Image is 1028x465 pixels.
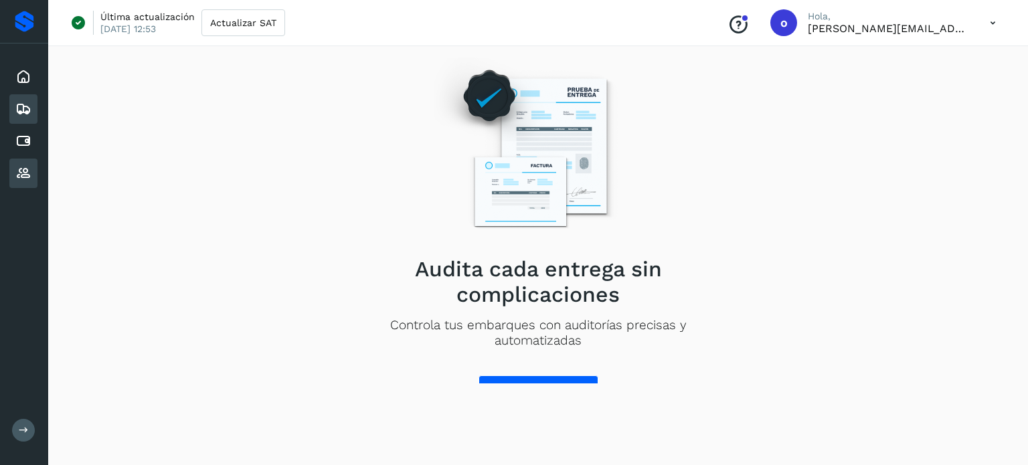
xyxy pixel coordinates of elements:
p: [DATE] 12:53 [100,23,156,35]
div: Proveedores [9,159,37,188]
h2: Audita cada entrega sin complicaciones [347,256,729,308]
p: Hola, [808,11,968,22]
p: obed.perez@clcsolutions.com.mx [808,22,968,35]
button: Actualizar SAT [201,9,285,36]
img: Empty state image [422,50,654,246]
div: Inicio [9,62,37,92]
p: Controla tus embarques con auditorías precisas y automatizadas [347,318,729,349]
p: Última actualización [100,11,195,23]
div: Cuentas por pagar [9,126,37,156]
div: Embarques [9,94,37,124]
span: Actualizar SAT [210,18,276,27]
